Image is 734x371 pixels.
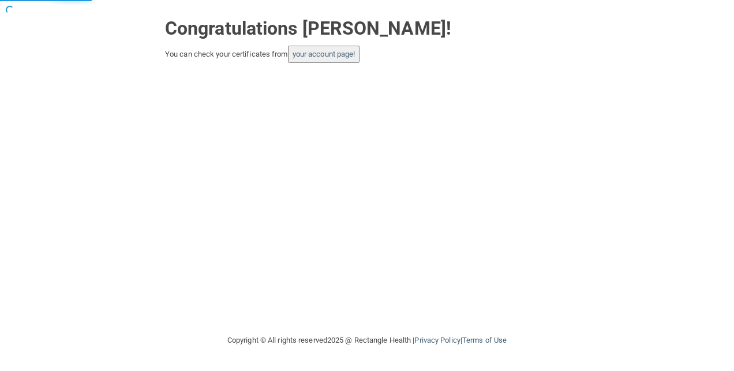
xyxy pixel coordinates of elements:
[156,322,578,359] div: Copyright © All rights reserved 2025 @ Rectangle Health | |
[165,46,569,63] div: You can check your certificates from
[288,46,360,63] button: your account page!
[462,336,507,344] a: Terms of Use
[165,17,451,39] strong: Congratulations [PERSON_NAME]!
[414,336,460,344] a: Privacy Policy
[293,50,355,58] a: your account page!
